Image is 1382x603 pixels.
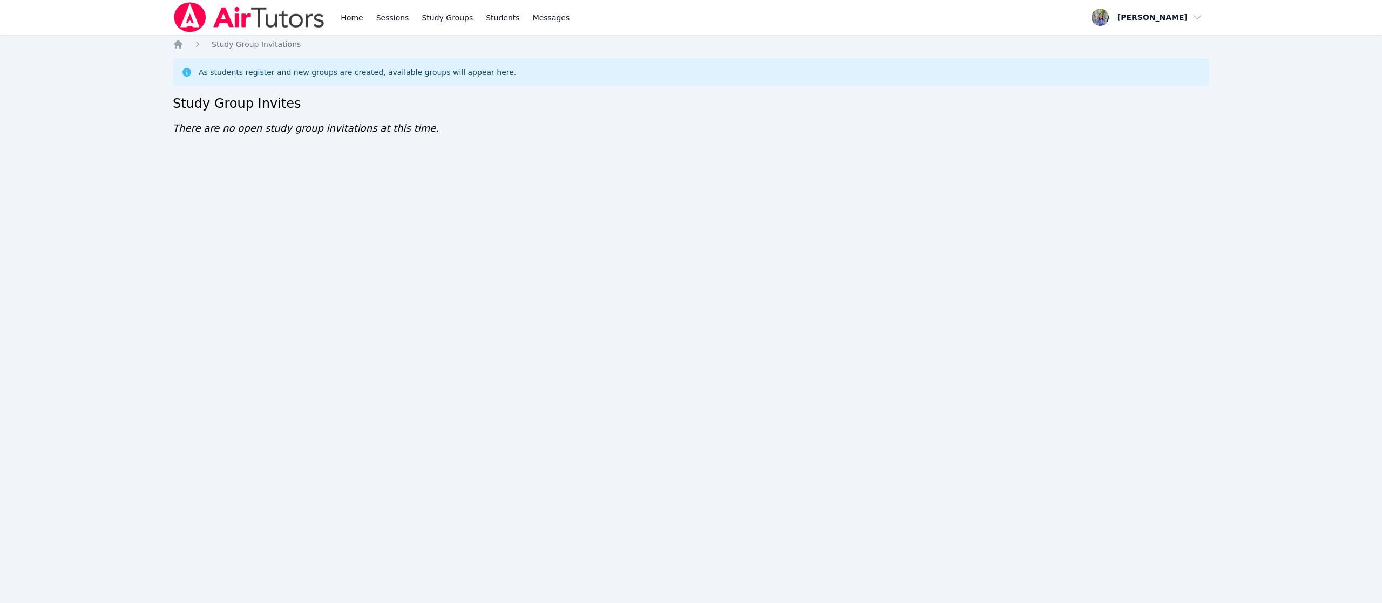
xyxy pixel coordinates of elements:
img: Air Tutors [173,2,326,32]
span: There are no open study group invitations at this time. [173,122,439,134]
a: Study Group Invitations [212,39,301,50]
span: Messages [533,12,570,23]
div: As students register and new groups are created, available groups will appear here. [199,67,516,78]
span: Study Group Invitations [212,40,301,49]
nav: Breadcrumb [173,39,1209,50]
h2: Study Group Invites [173,95,1209,112]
